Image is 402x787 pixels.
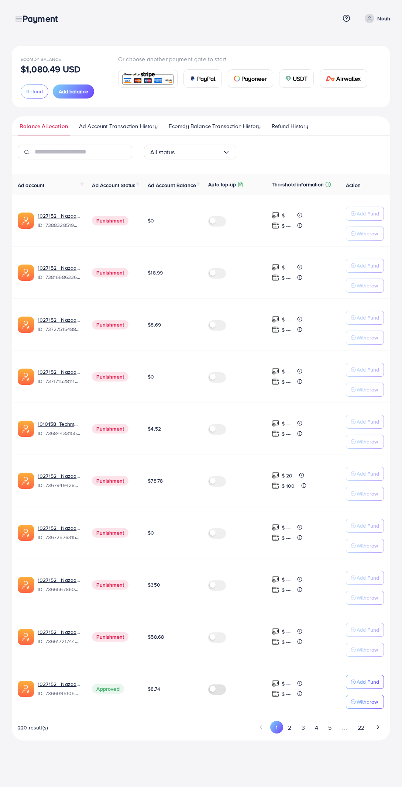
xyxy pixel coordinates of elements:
[92,372,128,382] span: Punishment
[296,721,310,735] button: Go to page 3
[272,482,279,490] img: top-up amount
[346,623,384,637] button: Add Fund
[92,632,128,642] span: Punishment
[148,373,154,380] span: $0
[38,628,80,645] div: <span class='underline'>1027152 _Nazaagency_018</span></br>7366172174454882305
[357,365,379,374] p: Add Fund
[272,534,279,542] img: top-up amount
[208,180,236,189] p: Auto top-up
[121,71,175,87] img: card
[18,681,34,697] img: ic-ads-acc.e4c84228.svg
[279,69,314,88] a: cardUSDT
[38,586,80,593] span: ID: 7366567860828749825
[346,227,384,241] button: Withdraw
[282,221,291,230] p: $ ---
[282,419,291,428] p: $ ---
[18,525,34,541] img: ic-ads-acc.e4c84228.svg
[357,469,379,478] p: Add Fund
[346,591,384,605] button: Withdraw
[190,76,196,82] img: card
[118,70,178,88] a: card
[92,580,128,590] span: Punishment
[272,638,279,646] img: top-up amount
[320,69,367,88] a: cardAirwallex
[38,524,80,541] div: <span class='underline'>1027152 _Nazaagency_016</span></br>7367257631523782657
[38,472,80,480] a: 1027152 _Nazaagency_003
[346,311,384,325] button: Add Fund
[272,628,279,635] img: top-up amount
[357,209,379,218] p: Add Fund
[59,88,88,95] span: Add balance
[357,541,378,550] p: Withdraw
[92,684,124,694] span: Approved
[282,211,291,220] p: $ ---
[228,69,273,88] a: cardPayoneer
[148,477,163,484] span: $78.78
[346,487,384,501] button: Withdraw
[346,182,361,189] span: Action
[357,697,378,706] p: Withdraw
[357,281,378,290] p: Withdraw
[357,313,379,322] p: Add Fund
[148,529,154,536] span: $0
[148,321,161,328] span: $8.69
[148,685,160,693] span: $8.74
[377,14,390,23] p: Nouh
[38,264,80,272] a: 1027152 _Nazaagency_023
[38,576,80,584] a: 1027152 _Nazaagency_0051
[148,581,160,588] span: $350
[21,84,48,99] button: Refund
[346,259,384,273] button: Add Fund
[282,627,291,636] p: $ ---
[18,577,34,593] img: ic-ads-acc.e4c84228.svg
[270,721,283,734] button: Go to page 1
[183,69,222,88] a: cardPayPal
[282,586,291,594] p: $ ---
[272,420,279,427] img: top-up amount
[346,207,384,221] button: Add Fund
[175,146,222,158] input: Search for option
[346,519,384,533] button: Add Fund
[79,122,158,130] span: Ad Account Transaction History
[272,211,279,219] img: top-up amount
[282,523,291,532] p: $ ---
[357,593,378,602] p: Withdraw
[38,576,80,593] div: <span class='underline'>1027152 _Nazaagency_0051</span></br>7366567860828749825
[282,315,291,324] p: $ ---
[282,367,291,376] p: $ ---
[38,524,80,532] a: 1027152 _Nazaagency_016
[353,721,369,735] button: Go to page 22
[282,575,291,584] p: $ ---
[272,586,279,594] img: top-up amount
[150,146,175,158] span: All status
[197,74,216,83] span: PayPal
[38,472,80,489] div: <span class='underline'>1027152 _Nazaagency_003</span></br>7367949428067450896
[53,84,94,99] button: Add balance
[282,690,291,698] p: $ ---
[38,264,80,281] div: <span class='underline'>1027152 _Nazaagency_023</span></br>7381668633665093648
[346,539,384,553] button: Withdraw
[282,429,291,438] p: $ ---
[21,65,80,73] p: $1,080.49 USD
[38,221,80,229] span: ID: 7388328519014645761
[310,721,323,735] button: Go to page 4
[272,274,279,282] img: top-up amount
[18,629,34,645] img: ic-ads-acc.e4c84228.svg
[38,368,80,385] div: <span class='underline'>1027152 _Nazaagency_04</span></br>7371715281112170513
[357,229,378,238] p: Withdraw
[148,269,163,276] span: $18.99
[272,315,279,323] img: top-up amount
[38,680,80,697] div: <span class='underline'>1027152 _Nazaagency_006</span></br>7366095105679261697
[234,76,240,82] img: card
[346,331,384,345] button: Withdraw
[346,383,384,397] button: Withdraw
[272,378,279,386] img: top-up amount
[346,467,384,481] button: Add Fund
[38,420,80,437] div: <span class='underline'>1010158_Techmanistan pk acc_1715599413927</span></br>7368443315504726017
[255,721,384,735] ul: Pagination
[38,420,80,428] a: 1010158_Techmanistan pk acc_1715599413927
[282,679,291,688] p: $ ---
[38,534,80,541] span: ID: 7367257631523782657
[92,476,128,486] span: Punishment
[346,279,384,293] button: Withdraw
